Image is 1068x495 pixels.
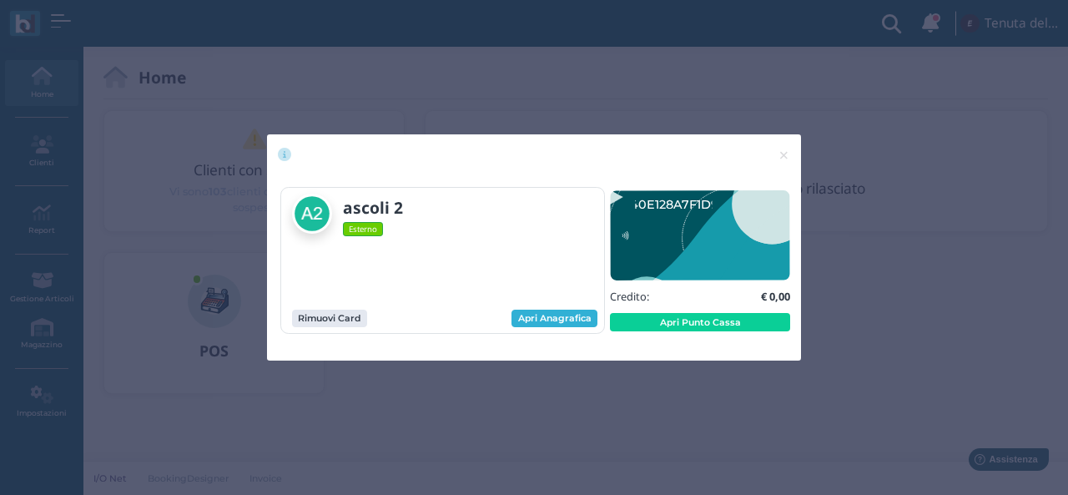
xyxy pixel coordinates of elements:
span: × [778,144,790,166]
button: Apri Punto Cassa [610,313,790,331]
b: ascoli 2 [343,196,403,219]
a: Apri Anagrafica [511,310,597,328]
img: ascoli 2 [292,194,332,234]
text: 040E128A7F1D95 [622,196,725,211]
a: ascoli 2 Esterno [292,194,454,236]
span: Esterno [343,222,384,235]
button: Rimuovi Card [292,310,367,328]
h5: Credito: [610,290,649,302]
span: Assistenza [49,13,110,26]
b: € 0,00 [761,289,790,304]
